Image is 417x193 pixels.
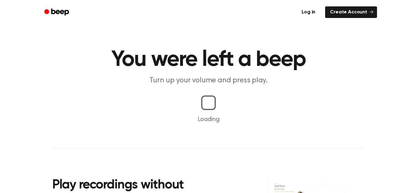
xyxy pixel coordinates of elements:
p: Turn up your volume and press play. [91,76,326,86]
h1: You were left a beep [52,49,365,71]
a: Create Account [325,6,377,18]
p: Loading [7,115,410,124]
a: Log in [296,5,321,19]
a: Beep [40,6,74,18]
